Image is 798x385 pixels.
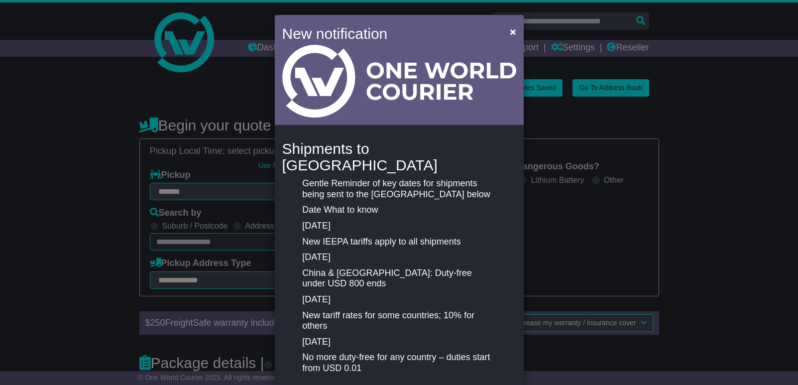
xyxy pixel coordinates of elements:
[302,237,495,248] p: New IEEPA tariffs apply to all shipments
[505,21,521,42] button: Close
[302,205,495,216] p: Date What to know
[302,268,495,289] p: China & [GEOGRAPHIC_DATA]: Duty-free under USD 800 ends
[302,178,495,200] p: Gentle Reminder of key dates for shipments being sent to the [GEOGRAPHIC_DATA] below
[510,26,516,37] span: ×
[302,310,495,332] p: New tariff rates for some countries; 10% for others
[302,294,495,305] p: [DATE]
[302,352,495,374] p: No more duty-free for any country – duties start from USD 0.01
[302,221,495,232] p: [DATE]
[282,140,516,173] h4: Shipments to [GEOGRAPHIC_DATA]
[282,45,516,118] img: Light
[302,252,495,263] p: [DATE]
[302,337,495,348] p: [DATE]
[282,22,496,45] h4: New notification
